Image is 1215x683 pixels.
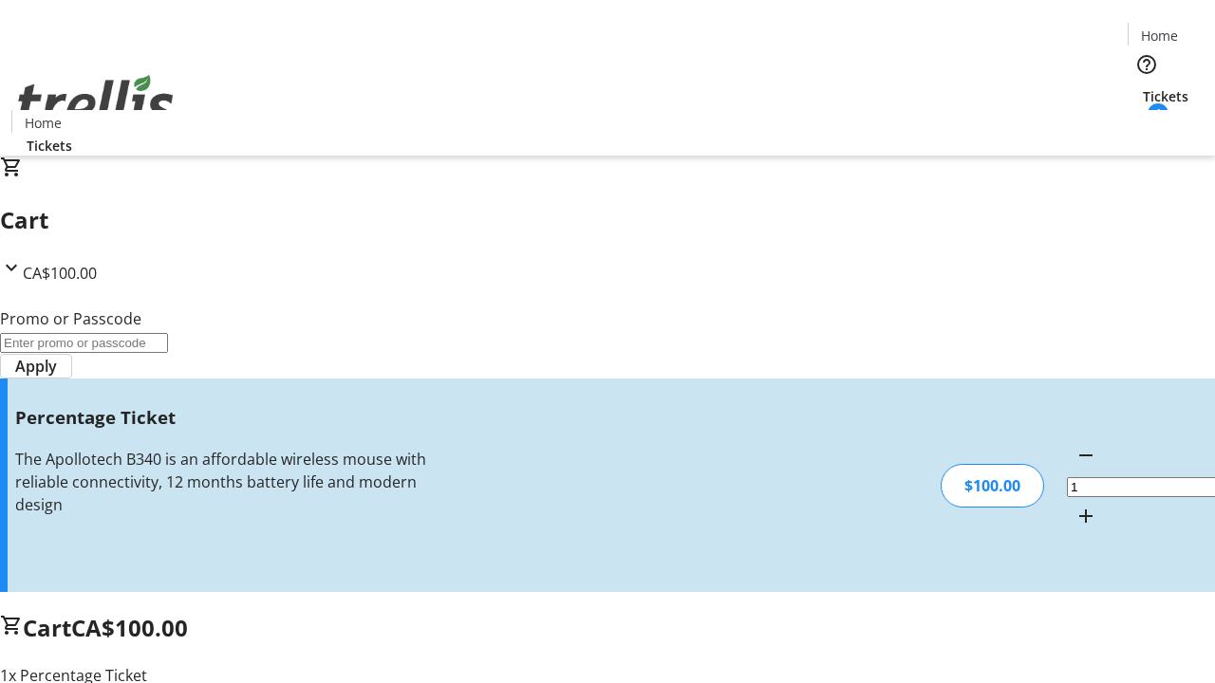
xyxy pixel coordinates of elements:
button: Increment by one [1067,497,1105,535]
span: Tickets [27,136,72,156]
button: Help [1128,46,1166,83]
span: Tickets [1143,86,1188,106]
button: Cart [1128,106,1166,144]
a: Home [12,113,73,133]
a: Home [1129,26,1189,46]
button: Decrement by one [1067,436,1105,474]
span: CA$100.00 [23,263,97,284]
span: Home [25,113,62,133]
a: Tickets [1128,86,1204,106]
h3: Percentage Ticket [15,404,430,431]
span: CA$100.00 [71,612,188,643]
div: $100.00 [941,464,1044,508]
img: Orient E2E Organization 9N6DeoeNRN's Logo [11,54,180,149]
a: Tickets [11,136,87,156]
div: The Apollotech B340 is an affordable wireless mouse with reliable connectivity, 12 months battery... [15,448,430,516]
span: Home [1141,26,1178,46]
span: Apply [15,355,57,378]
